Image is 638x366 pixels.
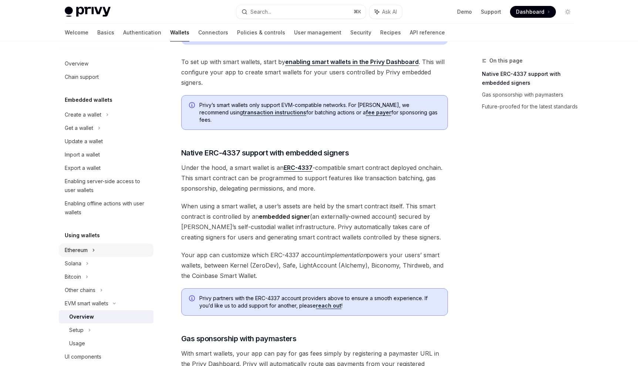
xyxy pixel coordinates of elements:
a: Import a wallet [59,148,153,161]
strong: embedded signer [259,213,310,220]
a: Dashboard [510,6,556,18]
a: Chain support [59,70,153,84]
a: Policies & controls [237,24,285,41]
span: Native ERC-4337 support with embedded signers [181,148,349,158]
a: fee payer [366,109,391,116]
a: API reference [410,24,445,41]
a: Update a wallet [59,135,153,148]
h5: Using wallets [65,231,100,240]
a: ERC-4337 [284,164,313,172]
div: Overview [65,59,88,68]
button: Toggle dark mode [562,6,574,18]
a: Wallets [170,24,189,41]
a: Export a wallet [59,161,153,175]
div: Solana [65,259,81,268]
div: Update a wallet [65,137,103,146]
a: Enabling server-side access to user wallets [59,175,153,197]
a: transaction instructions [243,109,306,116]
em: implementation [324,251,367,259]
span: On this page [489,56,523,65]
a: Usage [59,337,153,350]
div: Overview [69,312,94,321]
span: Privy partners with the ERC-4337 account providers above to ensure a smooth experience. If you’d ... [199,295,440,309]
span: To set up with smart wallets, start by . This will configure your app to create smart wallets for... [181,57,448,88]
span: When using a smart wallet, a user’s assets are held by the smart contract itself. This smart cont... [181,201,448,242]
div: Bitcoin [65,272,81,281]
div: Setup [69,326,84,335]
span: Dashboard [516,8,544,16]
div: Usage [69,339,85,348]
svg: Info [189,102,196,110]
a: Overview [59,310,153,323]
div: Create a wallet [65,110,101,119]
a: User management [294,24,341,41]
span: Ask AI [382,8,397,16]
a: Overview [59,57,153,70]
a: Basics [97,24,114,41]
a: Security [350,24,371,41]
div: Get a wallet [65,124,93,132]
div: Other chains [65,286,95,295]
img: light logo [65,7,111,17]
button: Search...⌘K [236,5,366,19]
a: UI components [59,350,153,363]
span: Gas sponsorship with paymasters [181,333,297,344]
svg: Info [189,295,196,303]
div: Search... [250,7,271,16]
a: Native ERC-4337 support with embedded signers [482,68,580,89]
span: Under the hood, a smart wallet is an -compatible smart contract deployed onchain. This smart cont... [181,162,448,194]
div: Ethereum [65,246,88,255]
div: Chain support [65,73,99,81]
a: Future-proofed for the latest standards [482,101,580,113]
a: Authentication [123,24,161,41]
button: Ask AI [369,5,402,19]
div: Export a wallet [65,164,101,172]
a: Support [481,8,501,16]
span: Privy’s smart wallets only support EVM-compatible networks. For [PERSON_NAME], we recommend using... [199,101,440,124]
div: UI components [65,352,101,361]
a: reach out [316,302,341,309]
a: Recipes [380,24,401,41]
a: Demo [457,8,472,16]
span: Your app can customize which ERC-4337 account powers your users’ smart wallets, between Kernel (Z... [181,250,448,281]
h5: Embedded wallets [65,95,112,104]
a: Gas sponsorship with paymasters [482,89,580,101]
div: Enabling server-side access to user wallets [65,177,149,195]
div: Import a wallet [65,150,100,159]
div: EVM smart wallets [65,299,108,308]
a: Connectors [198,24,228,41]
a: Enabling offline actions with user wallets [59,197,153,219]
div: Enabling offline actions with user wallets [65,199,149,217]
span: ⌘ K [354,9,361,15]
a: enabling smart wallets in the Privy Dashboard [285,58,419,66]
a: Welcome [65,24,88,41]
